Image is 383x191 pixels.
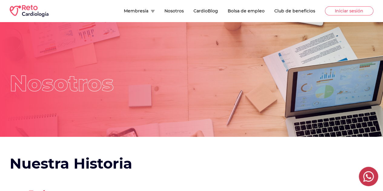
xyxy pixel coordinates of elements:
h2: Nuestra Historia [10,156,373,171]
button: Bolsa de empleo [228,8,265,14]
img: RETO Cardio Logo [10,5,48,17]
button: Club de beneficios [274,8,315,14]
p: Nosotros [10,38,114,94]
button: Nosotros [164,8,184,14]
button: Iniciar sesión [325,6,373,15]
button: Membresía [124,8,155,14]
button: CardioBlog [193,8,218,14]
